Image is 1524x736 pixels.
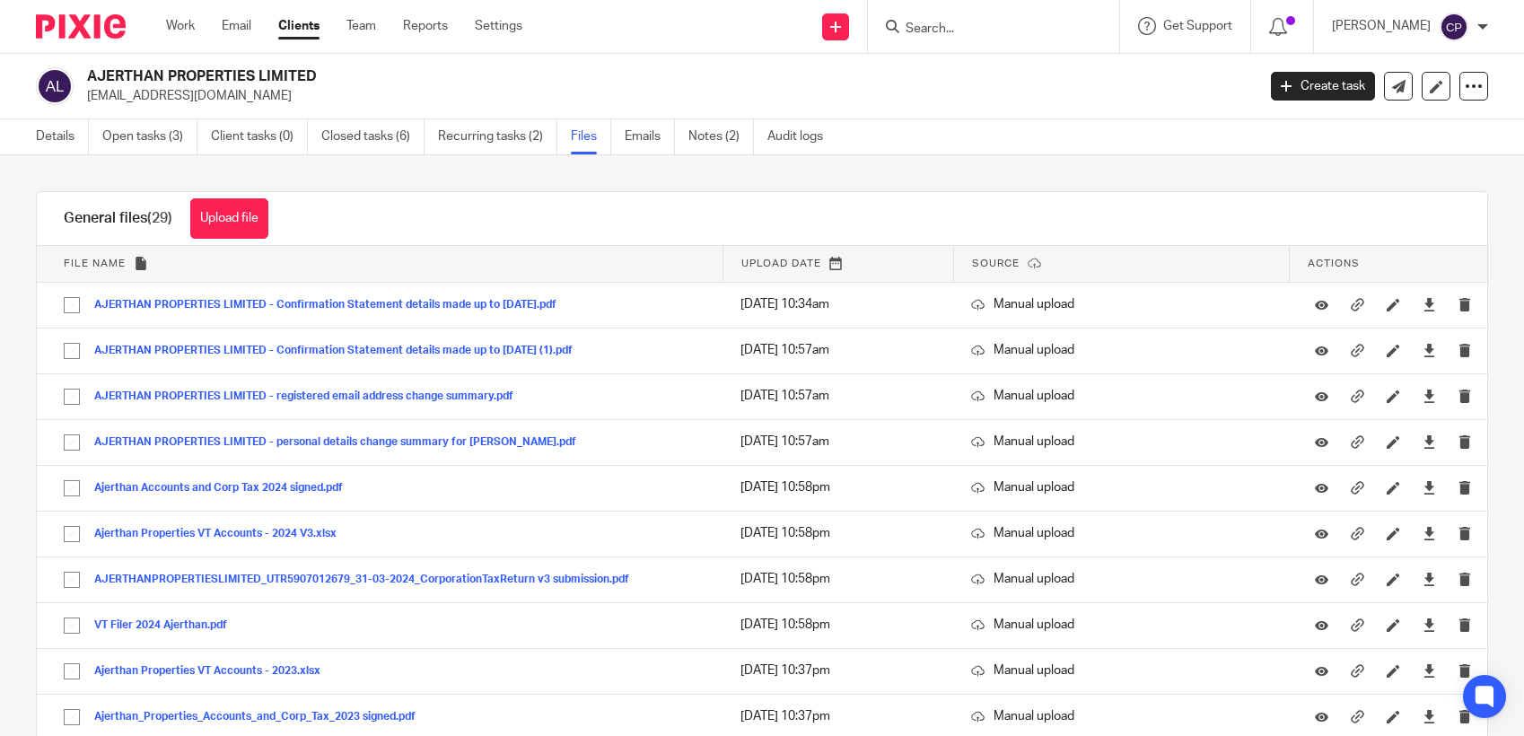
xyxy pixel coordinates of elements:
[166,17,195,35] a: Work
[94,711,429,723] button: Ajerthan_Properties_Accounts_and_Corp_Tax_2023 signed.pdf
[94,345,586,357] button: AJERTHAN PROPERTIES LIMITED - Confirmation Statement details made up to [DATE] (1).pdf
[346,17,376,35] a: Team
[1423,433,1436,451] a: Download
[147,211,172,225] span: (29)
[741,258,821,268] span: Upload date
[740,478,935,496] p: [DATE] 10:58pm
[740,707,935,725] p: [DATE] 10:37pm
[740,570,935,588] p: [DATE] 10:58pm
[972,258,1020,268] span: Source
[1308,258,1360,268] span: Actions
[971,478,1272,496] p: Manual upload
[1423,707,1436,725] a: Download
[475,17,522,35] a: Settings
[971,616,1272,634] p: Manual upload
[36,67,74,105] img: svg%3E
[87,67,1012,86] h2: AJERTHAN PROPERTIES LIMITED
[94,574,643,586] button: AJERTHANPROPERTIESLIMITED_UTR5907012679_31-03-2024_CorporationTaxReturn v3 submission.pdf
[1423,616,1436,634] a: Download
[94,665,334,678] button: Ajerthan Properties VT Accounts - 2023.xlsx
[740,295,935,313] p: [DATE] 10:34am
[55,380,89,414] input: Select
[971,295,1272,313] p: Manual upload
[1423,478,1436,496] a: Download
[94,299,570,311] button: AJERTHAN PROPERTIES LIMITED - Confirmation Statement details made up to [DATE].pdf
[36,119,89,154] a: Details
[740,662,935,679] p: [DATE] 10:37pm
[438,119,557,154] a: Recurring tasks (2)
[1423,570,1436,588] a: Download
[740,341,935,359] p: [DATE] 10:57am
[1423,524,1436,542] a: Download
[971,387,1272,405] p: Manual upload
[55,334,89,368] input: Select
[971,433,1272,451] p: Manual upload
[1332,17,1431,35] p: [PERSON_NAME]
[740,433,935,451] p: [DATE] 10:57am
[971,707,1272,725] p: Manual upload
[55,700,89,734] input: Select
[55,609,89,643] input: Select
[278,17,320,35] a: Clients
[1271,72,1375,101] a: Create task
[1423,341,1436,359] a: Download
[94,436,590,449] button: AJERTHAN PROPERTIES LIMITED - personal details change summary for [PERSON_NAME].pdf
[767,119,836,154] a: Audit logs
[55,563,89,597] input: Select
[971,662,1272,679] p: Manual upload
[971,524,1272,542] p: Manual upload
[102,119,197,154] a: Open tasks (3)
[94,619,241,632] button: VT Filer 2024 Ajerthan.pdf
[1423,662,1436,679] a: Download
[571,119,611,154] a: Files
[1423,387,1436,405] a: Download
[1440,13,1468,41] img: svg%3E
[1423,295,1436,313] a: Download
[740,387,935,405] p: [DATE] 10:57am
[904,22,1065,38] input: Search
[740,524,935,542] p: [DATE] 10:58pm
[94,482,356,495] button: Ajerthan Accounts and Corp Tax 2024 signed.pdf
[971,570,1272,588] p: Manual upload
[190,198,268,239] button: Upload file
[211,119,308,154] a: Client tasks (0)
[222,17,251,35] a: Email
[1163,20,1232,32] span: Get Support
[55,425,89,460] input: Select
[36,14,126,39] img: Pixie
[87,87,1244,105] p: [EMAIL_ADDRESS][DOMAIN_NAME]
[321,119,425,154] a: Closed tasks (6)
[94,528,350,540] button: Ajerthan Properties VT Accounts - 2024 V3.xlsx
[688,119,754,154] a: Notes (2)
[94,390,527,403] button: AJERTHAN PROPERTIES LIMITED - registered email address change summary.pdf
[64,258,126,268] span: File name
[55,288,89,322] input: Select
[55,471,89,505] input: Select
[403,17,448,35] a: Reports
[55,654,89,688] input: Select
[64,209,172,228] h1: General files
[971,341,1272,359] p: Manual upload
[625,119,675,154] a: Emails
[55,517,89,551] input: Select
[740,616,935,634] p: [DATE] 10:58pm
